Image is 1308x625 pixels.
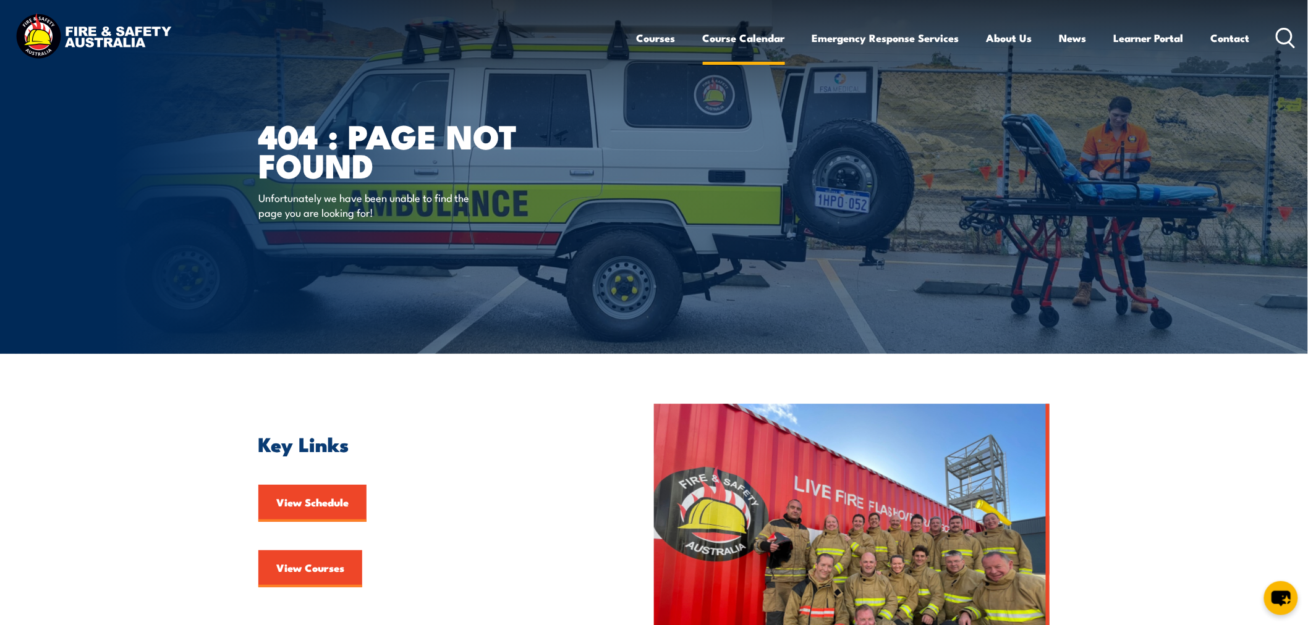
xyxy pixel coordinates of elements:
a: View Courses [258,550,362,587]
a: Learner Portal [1114,22,1184,54]
a: Courses [637,22,676,54]
a: Contact [1211,22,1250,54]
h1: 404 : Page Not Found [258,121,564,178]
a: News [1060,22,1087,54]
button: chat-button [1264,581,1298,615]
h2: Key Links [258,435,597,452]
a: Emergency Response Services [812,22,959,54]
a: About Us [987,22,1032,54]
a: Course Calendar [703,22,785,54]
a: View Schedule [258,485,367,522]
p: Unfortunately we have been unable to find the page you are looking for! [258,190,484,219]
